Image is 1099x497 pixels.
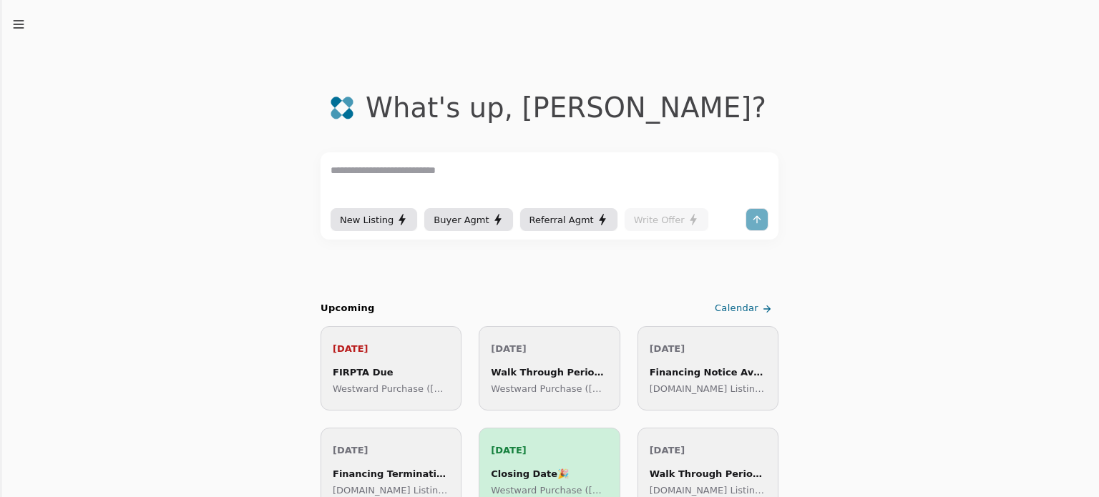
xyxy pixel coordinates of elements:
[650,466,766,481] div: Walk Through Period Begins
[650,365,766,380] div: Financing Notice Available
[491,341,607,356] p: [DATE]
[330,96,354,120] img: logo
[340,212,408,227] div: New Listing
[650,381,766,396] p: [DOMAIN_NAME] Listing ([GEOGRAPHIC_DATA])
[650,443,766,458] p: [DATE]
[331,208,417,231] button: New Listing
[491,365,607,380] div: Walk Through Period Begins
[321,301,375,316] h2: Upcoming
[491,381,607,396] p: Westward Purchase ([GEOGRAPHIC_DATA])
[491,443,607,458] p: [DATE]
[333,443,449,458] p: [DATE]
[491,466,607,481] div: Closing Date 🎉
[424,208,512,231] button: Buyer Agmt
[650,341,766,356] p: [DATE]
[715,301,758,316] span: Calendar
[366,92,766,124] div: What's up , [PERSON_NAME] ?
[333,466,449,481] div: Financing Termination Deadline
[333,341,449,356] p: [DATE]
[712,297,778,320] a: Calendar
[333,381,449,396] p: Westward Purchase ([GEOGRAPHIC_DATA])
[638,326,778,410] a: [DATE]Financing Notice Available[DOMAIN_NAME] Listing ([GEOGRAPHIC_DATA])
[520,208,617,231] button: Referral Agmt
[434,212,489,227] span: Buyer Agmt
[321,326,461,410] a: [DATE]FIRPTA DueWestward Purchase ([GEOGRAPHIC_DATA])
[529,212,594,227] span: Referral Agmt
[479,326,620,410] a: [DATE]Walk Through Period BeginsWestward Purchase ([GEOGRAPHIC_DATA])
[333,365,449,380] div: FIRPTA Due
